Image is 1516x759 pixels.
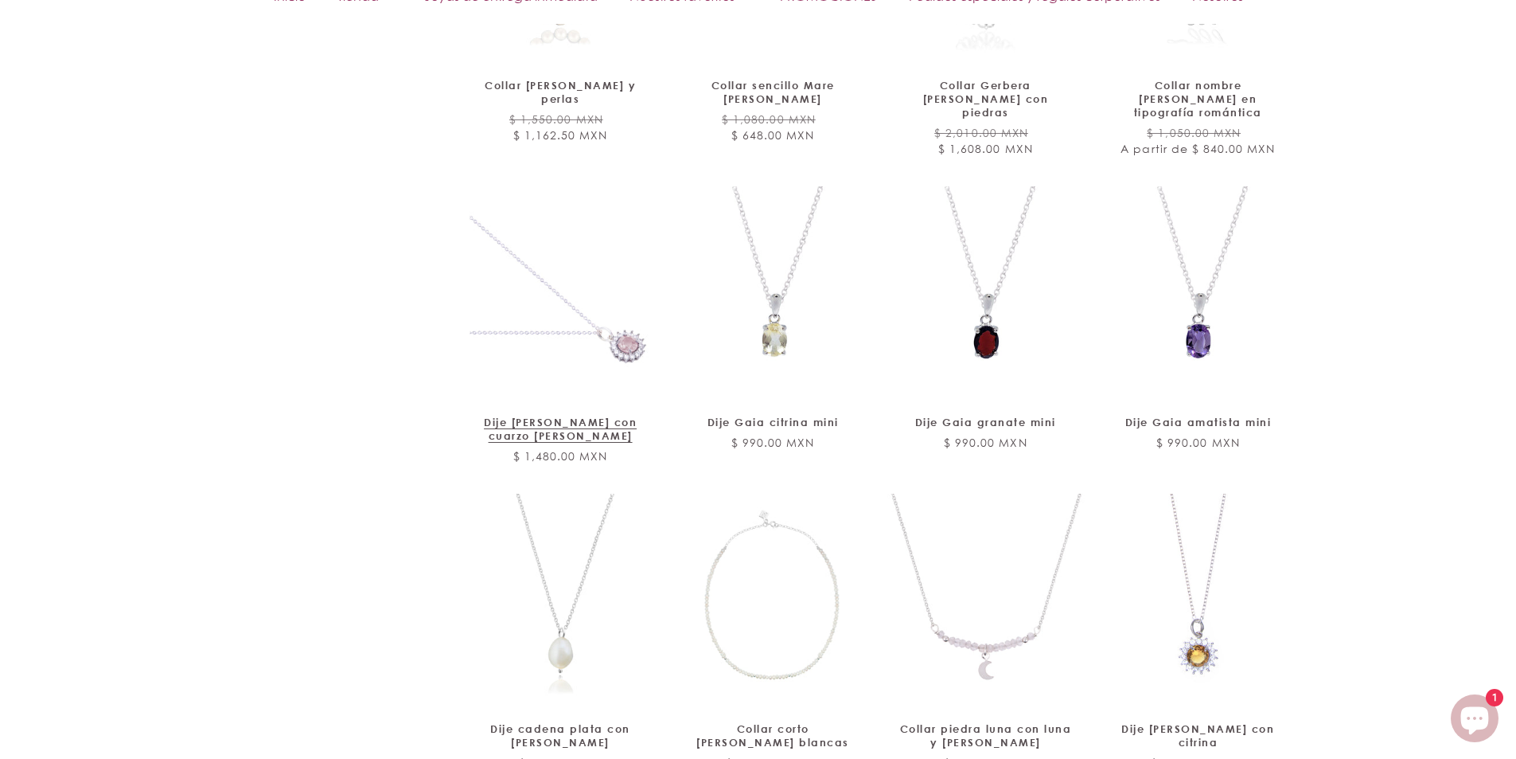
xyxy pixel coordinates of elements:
[687,79,859,106] a: Collar sencillo Mare [PERSON_NAME]
[687,722,859,749] a: Collar corto [PERSON_NAME] blancas
[1112,722,1284,749] a: Dije [PERSON_NAME] con citrina
[899,416,1072,429] a: Dije Gaia granate mini
[474,416,647,443] a: Dije [PERSON_NAME] con cuarzo [PERSON_NAME]
[474,79,647,106] a: Collar [PERSON_NAME] y perlas
[1112,79,1284,119] a: Collar nombre [PERSON_NAME] en tipografía romántica
[474,722,647,749] a: Dije cadena plata con [PERSON_NAME]
[899,79,1072,119] a: Collar Gerbera [PERSON_NAME] con piedras
[1112,416,1284,429] a: Dije Gaia amatista mini
[899,722,1072,749] a: Collar piedra luna con luna y [PERSON_NAME]
[1446,694,1503,746] inbox-online-store-chat: Chat de la tienda online Shopify
[687,416,859,429] a: Dije Gaia citrina mini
